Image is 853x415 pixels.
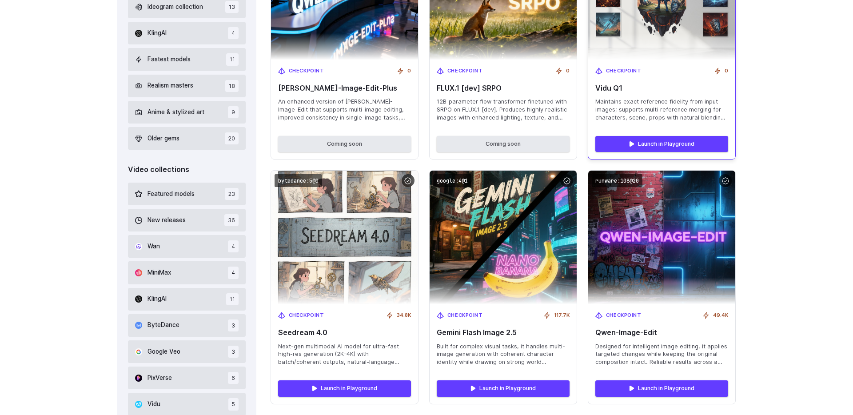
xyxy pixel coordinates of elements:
[225,188,239,200] span: 23
[397,311,411,319] span: 34.8K
[437,98,570,122] span: 12B‑parameter flow transformer finetuned with SRPO on FLUX.1 [dev]. Produces highly realistic ima...
[595,98,728,122] span: Maintains exact reference fidelity from input images; supports multi‑reference merging for charac...
[147,55,191,64] span: Fastest models
[147,108,204,117] span: Anime & stylized art
[226,53,239,65] span: 11
[271,171,418,304] img: Seedream 4.0
[128,209,246,231] button: New releases 36
[228,267,239,279] span: 4
[228,240,239,252] span: 4
[725,67,728,75] span: 0
[289,67,324,75] span: Checkpoint
[228,319,239,331] span: 3
[147,189,195,199] span: Featured models
[278,84,411,92] span: [PERSON_NAME]-Image-Edit-Plus
[278,380,411,396] a: Launch in Playground
[595,84,728,92] span: Vidu Q1
[226,293,239,305] span: 11
[595,380,728,396] a: Launch in Playground
[554,311,570,319] span: 117.7K
[225,1,239,13] span: 13
[447,67,483,75] span: Checkpoint
[128,288,246,311] button: KlingAI 11
[128,75,246,97] button: Realism masters 18
[147,320,179,330] span: ByteDance
[147,373,172,383] span: PixVerse
[228,27,239,39] span: 4
[147,2,203,12] span: Ideogram collection
[225,80,239,92] span: 18
[433,174,471,187] code: google:4@1
[566,67,570,75] span: 0
[128,183,246,205] button: Featured models 23
[128,261,246,284] button: MiniMax 4
[147,242,160,251] span: Wan
[588,171,735,304] img: Qwen‑Image‑Edit
[437,328,570,337] span: Gemini Flash Image 2.5
[128,367,246,389] button: PixVerse 6
[447,311,483,319] span: Checkpoint
[128,235,246,258] button: Wan 4
[224,214,239,226] span: 36
[128,314,246,337] button: ByteDance 3
[289,311,324,319] span: Checkpoint
[595,343,728,367] span: Designed for intelligent image editing, it applies targeted changes while keeping the original co...
[147,399,160,409] span: Vidu
[128,22,246,44] button: KlingAI 4
[228,372,239,384] span: 6
[128,127,246,150] button: Older gems 20
[278,343,411,367] span: Next-gen multimodal AI model for ultra-fast high-res generation (2K–4K) with batch/coherent outpu...
[275,174,322,187] code: bytedance:5@0
[278,136,411,152] button: Coming soon
[147,215,186,225] span: New releases
[228,346,239,358] span: 3
[128,48,246,71] button: Fastest models 11
[228,398,239,410] span: 5
[595,136,728,152] a: Launch in Playground
[128,340,246,363] button: Google Veo 3
[147,268,171,278] span: MiniMax
[437,136,570,152] button: Coming soon
[228,106,239,118] span: 9
[437,343,570,367] span: Built for complex visual tasks, it handles multi-image generation with coherent character identit...
[128,101,246,124] button: Anime & stylized art 9
[437,380,570,396] a: Launch in Playground
[606,311,642,319] span: Checkpoint
[278,98,411,122] span: An enhanced version of [PERSON_NAME]-Image-Edit that supports multi-image editing, improved consi...
[592,174,642,187] code: runware:108@20
[407,67,411,75] span: 0
[147,134,179,144] span: Older gems
[128,164,246,176] div: Video collections
[430,171,577,304] img: Gemini Flash Image 2.5
[606,67,642,75] span: Checkpoint
[147,81,193,91] span: Realism masters
[437,84,570,92] span: FLUX.1 [dev] SRPO
[595,328,728,337] span: Qwen‑Image‑Edit
[147,347,180,357] span: Google Veo
[713,311,728,319] span: 49.4K
[225,132,239,144] span: 20
[278,328,411,337] span: Seedream 4.0
[147,294,167,304] span: KlingAI
[147,28,167,38] span: KlingAI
